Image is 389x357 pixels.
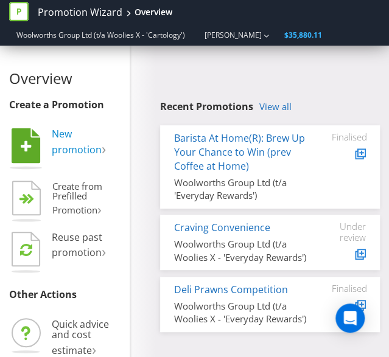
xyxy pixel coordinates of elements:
span: Quick advice and cost estimate [52,317,109,357]
span: › [102,241,106,261]
tspan:  [27,193,35,205]
a: Deli Prawns Competition [174,283,288,296]
h3: Create a Promotion [9,100,121,111]
div: Open Intercom Messenger [335,303,365,333]
div: Woolworths Group Ltd (t/a 'Everyday Rewards') [174,176,314,203]
a: Craving Convenience [174,221,270,234]
div: Woolworths Group Ltd (t/a Woolies X - 'Everyday Rewards') [174,300,314,326]
span: $35,880.11 [284,30,322,40]
a: Barista At Home(R): Brew Up Your Chance to Win (prev Coffee at Home) [174,131,305,173]
a: [PERSON_NAME] [192,30,262,40]
h2: Overview [9,71,121,86]
span: › [102,138,106,158]
span: New promotion [52,127,102,156]
tspan:  [20,243,32,257]
a: Promotion Wizard [38,5,122,19]
tspan:  [21,140,32,153]
div: Under review [332,221,366,243]
div: Finalised [332,131,366,142]
span: › [97,199,102,218]
button: Create from Prefilled Promotion› [9,181,121,226]
a: Quick advice and cost estimate› [52,317,109,357]
div: Finalised [332,283,366,294]
a: View all [259,102,292,112]
span: Woolworths Group Ltd (t/a Woolies X - 'Cartology') [16,30,185,40]
div: Overview [135,6,172,18]
div: Woolworths Group Ltd (t/a Woolies X - 'Everyday Rewards') [174,238,314,264]
span: Reuse past promotion [52,230,102,260]
h3: Other Actions [9,289,121,300]
span: Create from Prefilled Promotion [52,180,102,216]
span: Recent Promotions [160,100,253,113]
